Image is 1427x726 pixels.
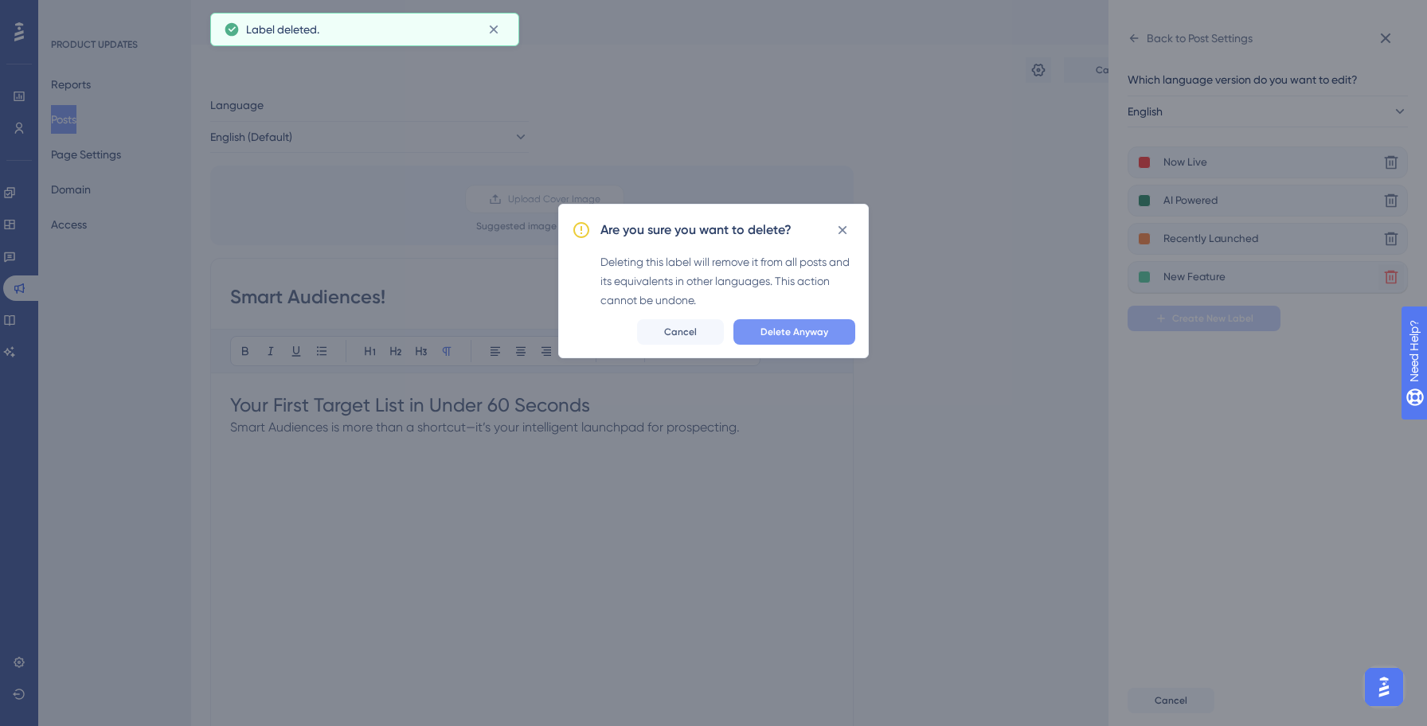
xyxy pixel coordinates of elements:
[600,252,855,310] div: Deleting this label will remove it from all posts and its equivalents in other languages. This ac...
[760,326,828,338] span: Delete Anyway
[600,221,792,240] h2: Are you sure you want to delete?
[664,326,697,338] span: Cancel
[37,4,100,23] span: Need Help?
[1360,663,1408,711] iframe: UserGuiding AI Assistant Launcher
[246,20,319,39] span: Label deleted.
